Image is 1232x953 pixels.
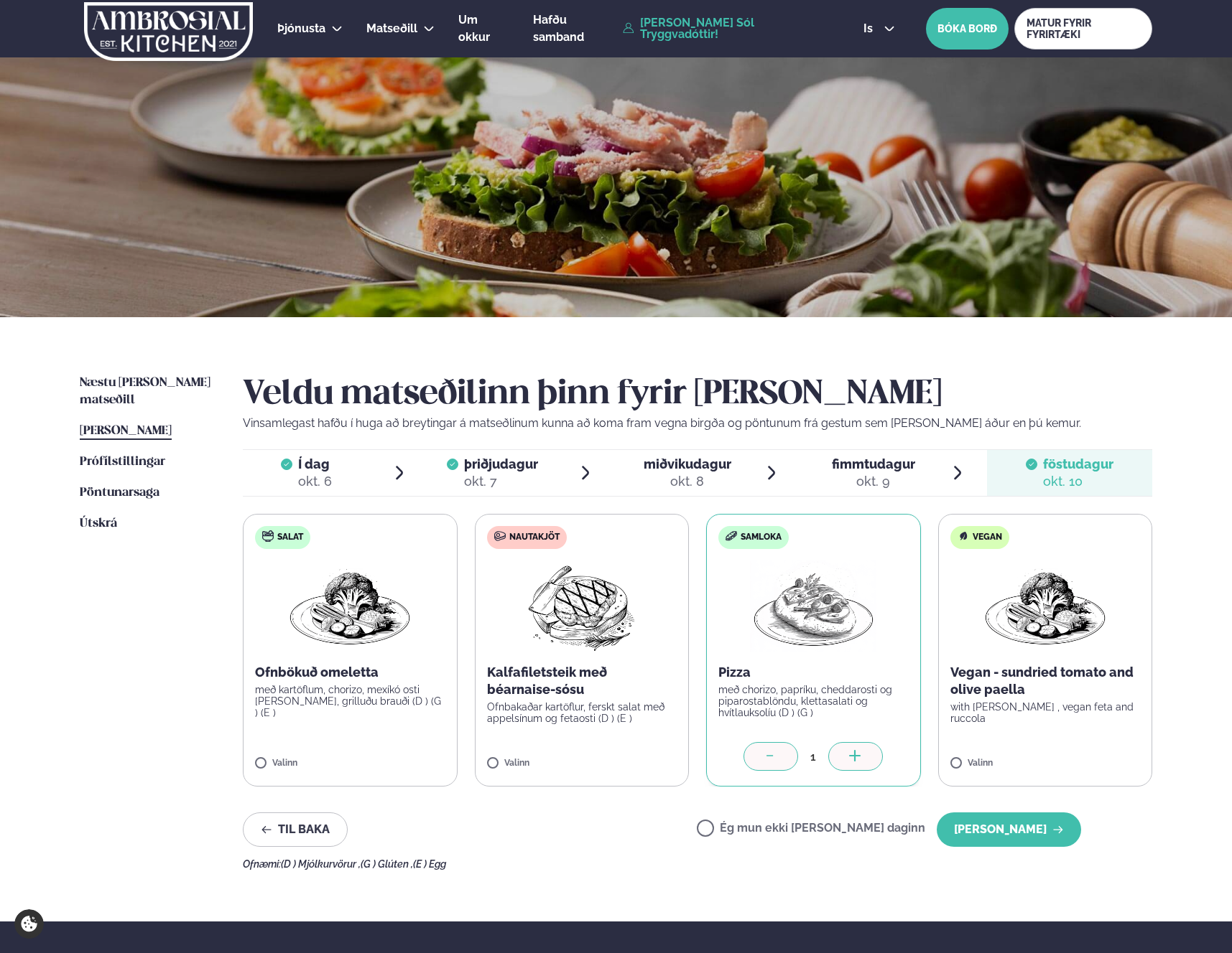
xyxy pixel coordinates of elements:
[1043,473,1113,490] div: okt. 10
[863,23,877,34] span: is
[277,532,303,543] span: Salat
[277,20,325,37] a: Þjónusta
[832,473,915,490] div: okt. 9
[243,858,1152,870] div: Ofnæmi:
[298,456,332,473] span: Í dag
[80,456,165,468] span: Prófílstillingar
[287,560,413,652] img: Vegan.png
[741,532,782,543] span: Samloka
[281,858,361,870] span: (D ) Mjólkurvörur ,
[80,375,214,409] a: Næstu [PERSON_NAME] matseðill
[1043,456,1113,471] span: föstudagur
[464,456,538,471] span: þriðjudagur
[255,684,445,718] p: með kartöflum, chorizo, mexíkó osti [PERSON_NAME], grilluðu brauði (D ) (G ) (E )
[533,11,616,46] a: Hafðu samband
[509,532,560,543] span: Nautakjöt
[487,701,677,724] p: Ofnbakaðar kartöflur, ferskt salat með appelsínum og fetaosti (D ) (E )
[80,377,210,406] span: Næstu [PERSON_NAME] matseðill
[1014,8,1152,50] a: MATUR FYRIR FYRIRTÆKI
[982,560,1108,652] img: Vegan.png
[243,415,1152,432] p: Vinsamlegast hafðu í huga að breytingar á matseðlinum kunna að koma fram vegna birgða og pöntunum...
[366,20,417,37] a: Matseðill
[798,748,828,765] div: 1
[255,664,445,681] p: Ofnbökuð omeletta
[413,858,446,870] span: (E ) Egg
[926,8,1009,50] button: BÓKA BORÐ
[80,517,117,530] span: Útskrá
[80,423,172,440] a: [PERSON_NAME]
[973,532,1002,543] span: Vegan
[80,484,159,502] a: Pöntunarsaga
[852,23,906,34] button: is
[623,17,830,40] a: [PERSON_NAME] Sól Tryggvadóttir!
[80,487,159,499] span: Pöntunarsaga
[464,473,538,490] div: okt. 7
[458,13,490,44] span: Um okkur
[80,425,172,437] span: [PERSON_NAME]
[958,530,969,542] img: Vegan.svg
[80,454,165,471] a: Prófílstillingar
[487,664,677,698] p: Kalfafiletsteik með béarnaise-sósu
[83,2,254,61] img: logo
[937,812,1081,847] button: [PERSON_NAME]
[458,11,509,46] a: Um okkur
[243,375,1152,415] h2: Veldu matseðilinn þinn fyrir [PERSON_NAME]
[950,664,1141,698] p: Vegan - sundried tomato and olive paella
[718,664,909,681] p: Pizza
[14,909,44,939] a: Cookie settings
[644,456,731,471] span: miðvikudagur
[726,531,737,541] img: sandwich-new-16px.svg
[718,684,909,718] p: með chorizo, papríku, cheddarosti og piparostablöndu, klettasalati og hvítlauksolíu (D ) (G )
[644,473,731,490] div: okt. 8
[832,456,915,471] span: fimmtudagur
[298,473,332,490] div: okt. 6
[518,560,645,652] img: Beef-Meat.png
[533,13,584,44] span: Hafðu samband
[361,858,413,870] span: (G ) Glúten ,
[262,530,274,542] img: salad.svg
[243,812,348,847] button: Til baka
[750,560,876,652] img: Pizza-Bread.png
[366,22,417,35] span: Matseðill
[277,22,325,35] span: Þjónusta
[80,515,117,532] a: Útskrá
[494,530,506,542] img: beef.svg
[950,701,1141,724] p: with [PERSON_NAME] , vegan feta and ruccola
